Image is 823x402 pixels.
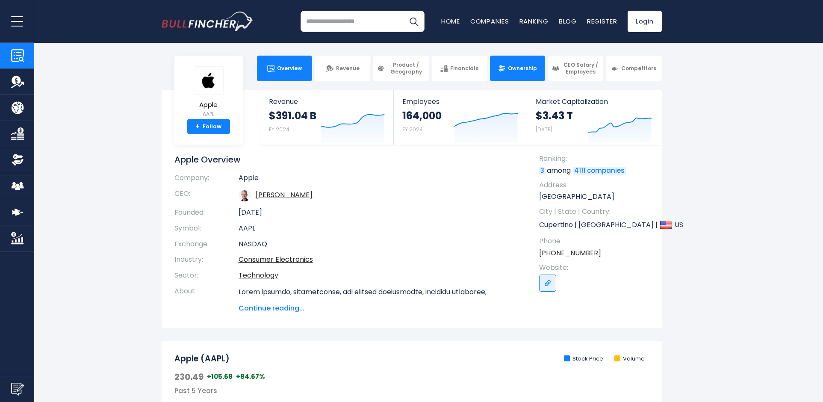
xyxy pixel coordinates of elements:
[450,65,478,72] span: Financials
[239,270,278,280] a: Technology
[536,126,552,133] small: [DATE]
[628,11,662,32] a: Login
[269,109,316,122] strong: $391.04 B
[519,17,549,26] a: Ranking
[536,109,573,122] strong: $3.43 T
[162,12,254,31] a: Go to homepage
[207,372,233,381] span: +105.68
[539,236,653,246] span: Phone:
[539,207,653,216] span: City | State | Country:
[527,90,661,145] a: Market Capitalization $3.43 T [DATE]
[174,174,239,186] th: Company:
[174,186,239,205] th: CEO:
[432,56,487,81] a: Financials
[193,66,224,119] a: Apple AAPL
[402,126,423,133] small: FY 2024
[564,355,603,363] li: Stock Price
[257,56,312,81] a: Overview
[239,189,251,201] img: tim-cook.jpg
[174,284,239,313] th: About
[539,192,653,201] p: [GEOGRAPHIC_DATA]
[587,17,617,26] a: Register
[269,126,289,133] small: FY 2024
[336,65,360,72] span: Revenue
[194,101,224,109] span: Apple
[573,167,626,175] a: 4111 companies
[174,236,239,252] th: Exchange:
[174,268,239,284] th: Sector:
[539,166,653,175] p: among
[470,17,509,26] a: Companies
[559,17,577,26] a: Blog
[174,386,217,396] span: Past 5 Years
[239,205,514,221] td: [DATE]
[187,119,230,134] a: +Follow
[441,17,460,26] a: Home
[174,354,230,364] h2: Apple (AAPL)
[539,248,601,258] a: [PHONE_NUMBER]
[562,62,599,75] span: CEO Salary / Employees
[260,90,393,145] a: Revenue $391.04 B FY 2024
[621,65,656,72] span: Competitors
[277,65,302,72] span: Overview
[174,221,239,236] th: Symbol:
[11,154,24,166] img: Ownership
[539,167,546,175] a: 3
[236,372,265,381] span: +84.67%
[194,110,224,118] small: AAPL
[174,371,204,382] span: 230.49
[269,98,385,106] span: Revenue
[394,90,527,145] a: Employees 164,000 FY 2024
[490,56,545,81] a: Ownership
[548,56,603,81] a: CEO Salary / Employees
[539,275,556,292] a: Go to link
[162,12,254,31] img: bullfincher logo
[239,236,514,252] td: NASDAQ
[239,254,313,264] a: Consumer Electronics
[402,109,442,122] strong: 164,000
[614,355,645,363] li: Volume
[387,62,425,75] span: Product / Geography
[315,56,370,81] a: Revenue
[539,180,653,190] span: Address:
[539,263,653,272] span: Website:
[256,190,313,200] a: ceo
[403,11,425,32] button: Search
[174,154,514,165] h1: Apple Overview
[174,205,239,221] th: Founded:
[606,56,661,81] a: Competitors
[402,98,518,106] span: Employees
[508,65,537,72] span: Ownership
[539,219,653,231] p: Cupertino | [GEOGRAPHIC_DATA] | US
[539,154,653,163] span: Ranking:
[239,221,514,236] td: AAPL
[536,98,652,106] span: Market Capitalization
[174,252,239,268] th: Industry:
[239,174,514,186] td: Apple
[239,303,514,313] span: Continue reading...
[373,56,428,81] a: Product / Geography
[195,123,200,130] strong: +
